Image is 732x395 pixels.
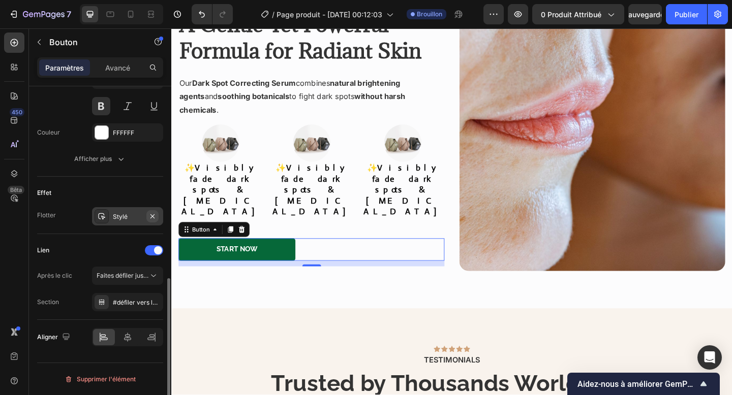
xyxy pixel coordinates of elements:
[37,150,163,168] button: Afficher plus
[37,333,58,341] font: Aligner
[231,105,272,145] img: image_demo.jpg
[628,4,662,24] button: Sauvegarder
[171,28,732,395] iframe: Zone de conception
[11,146,96,205] strong: Visibly fade dark spots & [MEDICAL_DATA]
[209,146,294,205] strong: Visibly fade dark spots & [MEDICAL_DATA]
[277,10,382,19] font: Page produit - [DATE] 00:12:03
[37,298,59,306] font: Section
[107,145,198,207] h2: ✨
[74,155,112,162] font: Afficher plus
[49,236,94,246] p: Start Now
[92,267,163,285] button: Faites défiler jusqu'à
[49,37,78,47] font: Bouton
[8,145,99,207] h2: Rich Text Editor. Editing area: main
[9,69,254,94] strong: without harsh chemicals
[541,10,601,19] font: 0 produit attribué
[45,63,84,72] font: Paramètres
[113,299,170,306] font: #défiler vers le haut
[33,105,74,145] img: image_demo.jpg
[697,345,722,370] div: Ouvrir Intercom Messenger
[206,145,297,207] h2: ✨
[4,4,76,24] button: 7
[577,379,709,389] font: Aidez-nous à améliorer GemPages !
[532,4,624,24] button: 0 produit attribué
[22,54,135,64] strong: Dark Spot Correcting Serum
[110,146,195,205] strong: Visibly fade dark spots & [MEDICAL_DATA]
[666,4,707,24] button: Publier
[10,186,22,193] font: Bêta
[113,129,134,137] font: FFFFFF
[37,246,49,254] font: Lien
[113,213,128,220] font: Stylé
[675,10,698,19] font: Publier
[12,109,22,116] font: 450
[77,375,136,383] font: Supprimer l'élément
[8,228,135,253] a: Start Now
[624,10,667,19] font: Sauvegarder
[37,272,72,279] font: Après le clic
[9,146,98,206] p: ✨
[192,4,233,24] div: Annuler/Rétablir
[20,214,43,223] div: Button
[9,54,249,79] strong: natural brightening agents
[9,52,296,96] p: Our combines and to fight dark spots .
[50,69,128,79] strong: soothing botanicals
[272,10,274,19] font: /
[417,10,442,18] font: Brouillon
[37,128,60,136] font: Couleur
[105,63,130,72] font: Avancé
[9,355,601,366] p: TESTIMONIALS
[49,36,136,48] p: Bouton
[577,378,710,390] button: Afficher l'enquête - Aidez-nous à améliorer GemPages !
[37,371,163,387] button: Supprimer l'élément
[67,9,71,19] font: 7
[8,51,297,97] div: Rich Text Editor. Editing area: main
[132,105,173,145] img: image_demo.jpg
[97,272,156,279] font: Faites défiler jusqu'à
[37,211,56,219] font: Flotter
[37,189,51,196] font: Effet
